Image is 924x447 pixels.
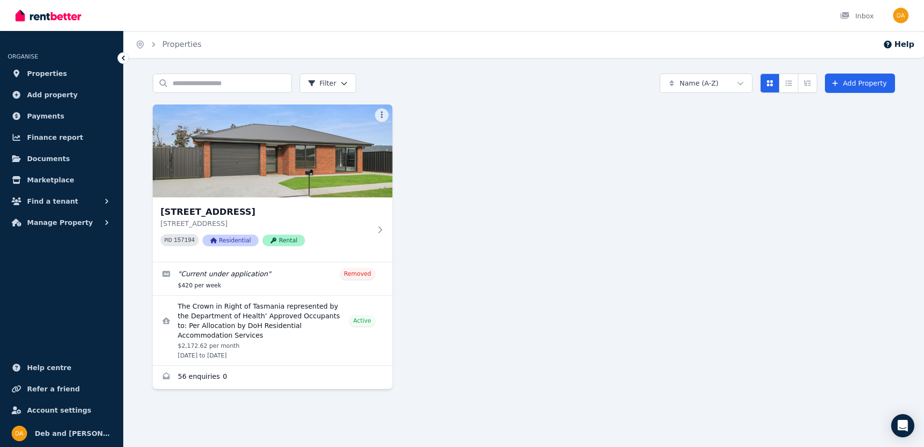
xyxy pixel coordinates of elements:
[153,262,392,295] a: Edit listing: Current under application
[27,68,67,79] span: Properties
[12,426,27,441] img: Deb and Gav SAUNDERS
[891,414,914,437] div: Open Intercom Messenger
[8,85,115,104] a: Add property
[760,74,817,93] div: View options
[27,110,64,122] span: Payments
[27,217,93,228] span: Manage Property
[8,149,115,168] a: Documents
[27,195,78,207] span: Find a tenant
[798,74,817,93] button: Expanded list view
[308,78,336,88] span: Filter
[300,74,356,93] button: Filter
[8,64,115,83] a: Properties
[27,174,74,186] span: Marketplace
[8,53,38,60] span: ORGANISE
[160,219,371,228] p: [STREET_ADDRESS]
[27,383,80,395] span: Refer a friend
[262,235,305,246] span: Rental
[160,205,371,219] h3: [STREET_ADDRESS]
[153,296,392,365] a: View details for The Crown in Right of Tasmania represented by the Department of Health’ Approved...
[893,8,909,23] img: Deb and Gav SAUNDERS
[679,78,719,88] span: Name (A-Z)
[27,89,78,101] span: Add property
[8,213,115,232] button: Manage Property
[162,40,202,49] a: Properties
[124,31,213,58] nav: Breadcrumb
[8,379,115,399] a: Refer a friend
[35,428,112,439] span: Deb and [PERSON_NAME]
[153,366,392,389] a: Enquiries for 2/8 Ayrshire Avenue, Latrobe
[202,235,259,246] span: Residential
[8,128,115,147] a: Finance report
[8,358,115,377] a: Help centre
[164,238,172,243] small: PID
[153,104,392,262] a: 2/8 Ayrshire Avenue, Latrobe[STREET_ADDRESS][STREET_ADDRESS]PID 157194ResidentialRental
[27,404,91,416] span: Account settings
[15,8,81,23] img: RentBetter
[8,170,115,190] a: Marketplace
[8,106,115,126] a: Payments
[779,74,798,93] button: Compact list view
[660,74,752,93] button: Name (A-Z)
[27,362,72,373] span: Help centre
[840,11,874,21] div: Inbox
[8,192,115,211] button: Find a tenant
[153,104,392,197] img: 2/8 Ayrshire Avenue, Latrobe
[760,74,780,93] button: Card view
[825,74,895,93] a: Add Property
[8,401,115,420] a: Account settings
[883,39,914,50] button: Help
[375,108,389,122] button: More options
[27,153,70,164] span: Documents
[174,237,195,244] code: 157194
[27,132,83,143] span: Finance report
